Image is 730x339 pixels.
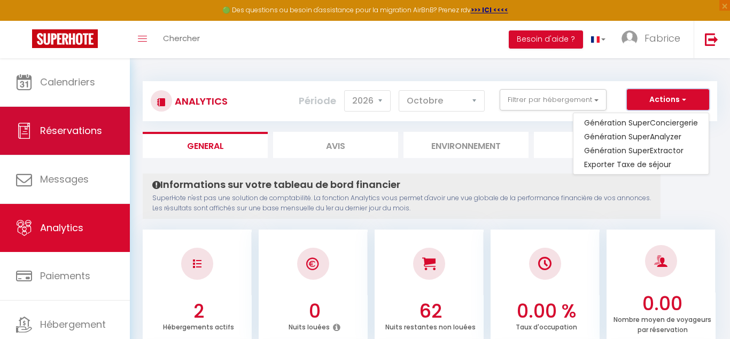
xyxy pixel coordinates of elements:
button: Filtrer par hébergement [500,89,607,111]
span: Messages [40,172,89,186]
span: Fabrice [644,31,680,45]
a: Chercher [155,21,208,58]
span: Chercher [163,33,200,44]
img: ... [622,30,638,46]
span: Paiements [40,269,90,282]
a: >>> ICI <<<< [471,5,508,14]
li: Environnement [403,132,529,158]
p: Nombre moyen de voyageurs par réservation [613,313,711,334]
li: Avis [273,132,398,158]
p: Nuits louées [289,320,330,332]
p: Nuits restantes non louées [385,320,476,332]
a: ... Fabrice [613,21,694,58]
a: Génération SuperExtractor [573,144,709,157]
a: Génération SuperConciergerie [573,116,709,130]
h3: 62 [380,300,481,322]
p: Hébergements actifs [163,320,234,332]
h3: 2 [148,300,249,322]
span: Hébergement [40,318,106,331]
span: Analytics [40,221,83,234]
h3: 0.00 % [496,300,597,322]
img: NO IMAGE [193,259,201,268]
li: Marché [534,132,659,158]
h3: 0.00 [612,293,713,315]
a: Génération SuperAnalyzer [573,130,709,144]
button: Besoin d'aide ? [509,30,583,49]
h3: Analytics [172,89,228,113]
p: SuperHote n'est pas une solution de comptabilité. La fonction Analytics vous permet d'avoir une v... [152,193,651,214]
img: Super Booking [32,29,98,48]
button: Actions [627,89,709,111]
label: Période [299,89,336,113]
img: logout [705,33,718,46]
h3: 0 [264,300,365,322]
span: Réservations [40,124,102,137]
a: Exporter Taxe de séjour [573,157,709,171]
h4: Informations sur votre tableau de bord financier [152,179,651,191]
p: Taux d'occupation [516,320,577,332]
span: Calendriers [40,75,95,89]
li: General [143,132,268,158]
